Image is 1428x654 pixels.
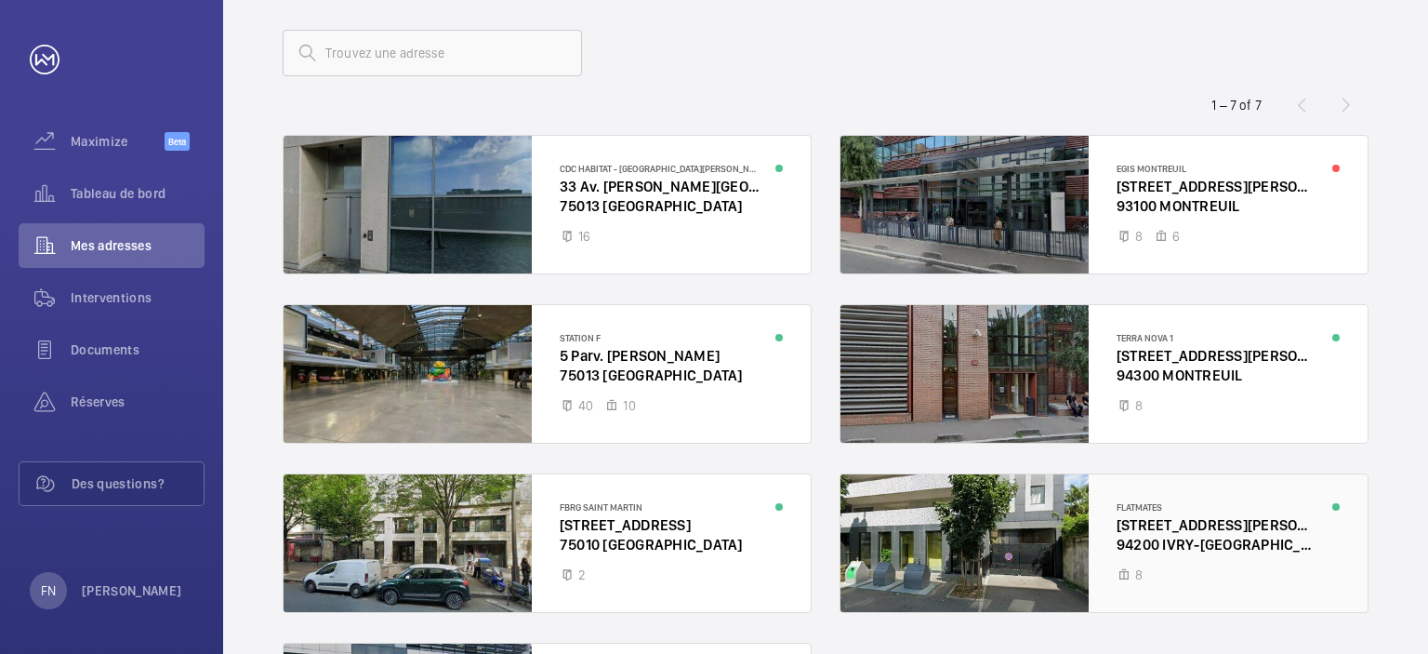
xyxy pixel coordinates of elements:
[165,132,190,151] span: Beta
[71,132,165,151] span: Maximize
[71,340,205,359] span: Documents
[283,30,582,76] input: Trouvez une adresse
[82,581,182,600] p: [PERSON_NAME]
[71,393,205,411] span: Réserves
[71,236,205,255] span: Mes adresses
[41,581,56,600] p: FN
[72,474,204,493] span: Des questions?
[1211,96,1262,114] div: 1 – 7 of 7
[71,184,205,203] span: Tableau de bord
[71,288,205,307] span: Interventions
